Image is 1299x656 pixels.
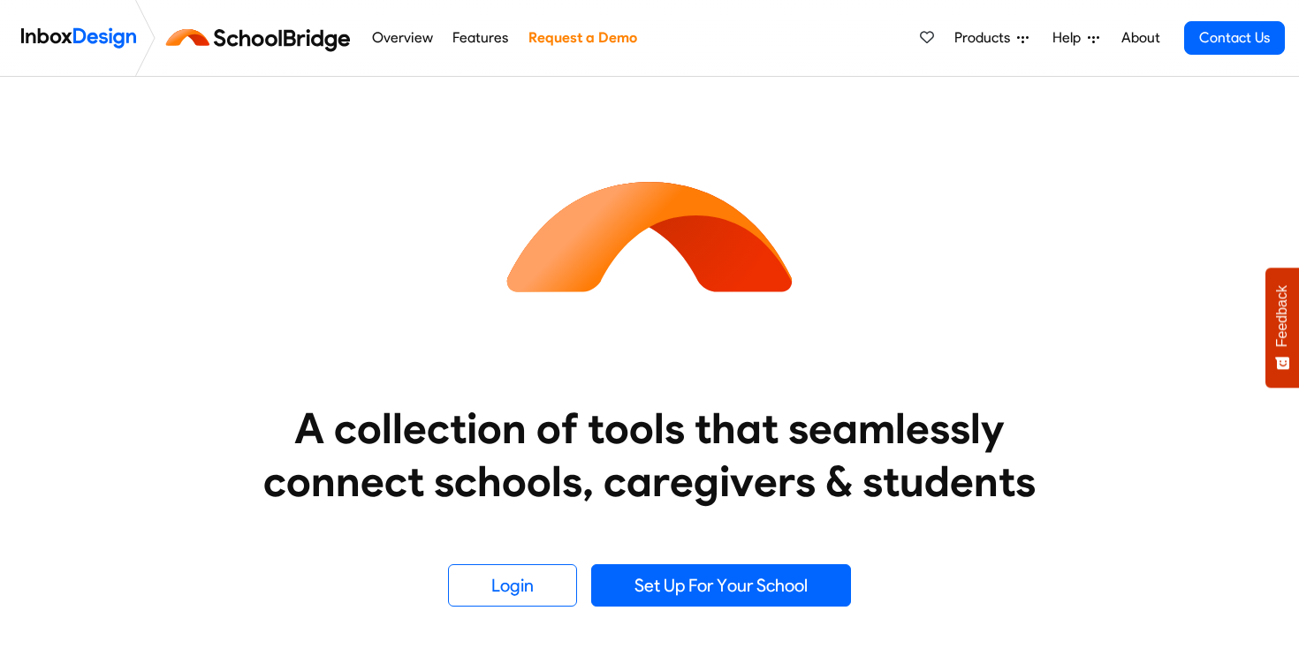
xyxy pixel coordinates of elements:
a: Features [448,20,513,56]
heading: A collection of tools that seamlessly connect schools, caregivers & students [230,402,1069,508]
a: Contact Us [1184,21,1285,55]
a: Request a Demo [523,20,642,56]
a: Products [947,20,1036,56]
a: About [1116,20,1165,56]
a: Login [448,564,577,607]
img: schoolbridge logo [163,17,361,59]
a: Set Up For Your School [591,564,851,607]
span: Help [1052,27,1088,49]
img: icon_schoolbridge.svg [490,77,809,395]
a: Overview [367,20,437,56]
span: Products [954,27,1017,49]
a: Help [1045,20,1106,56]
span: Feedback [1274,285,1290,347]
button: Feedback - Show survey [1265,268,1299,388]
